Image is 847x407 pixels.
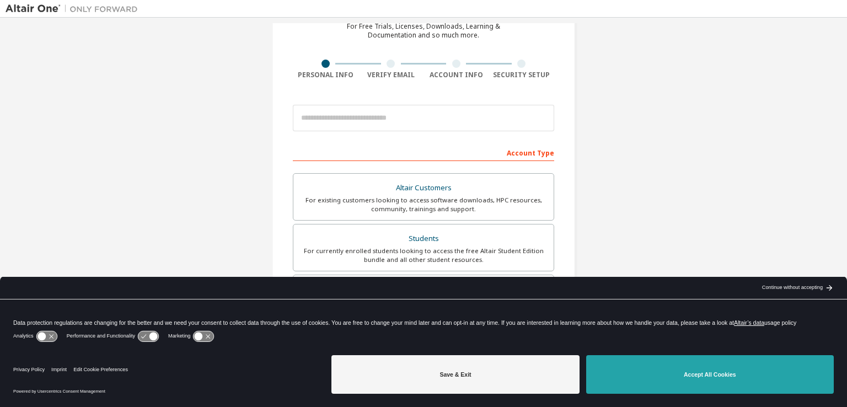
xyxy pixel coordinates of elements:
div: Altair Customers [300,180,547,196]
div: For Free Trials, Licenses, Downloads, Learning & Documentation and so much more. [347,22,500,40]
img: Altair One [6,3,143,14]
div: Account Type [293,143,554,161]
div: For existing customers looking to access software downloads, HPC resources, community, trainings ... [300,196,547,213]
div: Personal Info [293,71,358,79]
div: Account Info [423,71,489,79]
div: Verify Email [358,71,424,79]
div: Security Setup [489,71,555,79]
div: Students [300,231,547,247]
div: For currently enrolled students looking to access the free Altair Student Edition bundle and all ... [300,247,547,264]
